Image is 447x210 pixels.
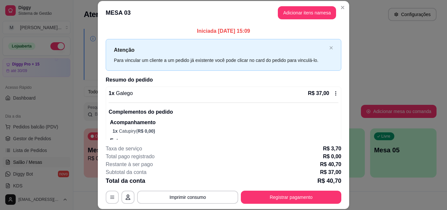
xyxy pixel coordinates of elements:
[308,89,329,97] p: R$ 37,00
[317,176,341,185] p: R$ 40,70
[323,145,341,153] p: R$ 3,70
[114,57,327,64] div: Para vincular um cliente a um pedido já existente você pode clicar no card do pedido para vinculá...
[337,2,348,13] button: Close
[106,76,341,84] h2: Resumo do pedido
[323,153,341,161] p: R$ 0,00
[137,191,238,204] button: Imprimir consumo
[106,161,153,168] p: Restante à ser pago
[115,90,133,96] span: Galego
[106,153,154,161] p: Total pago registrado
[110,119,338,126] p: Acompanhamento
[113,128,119,134] span: 1 x
[98,1,349,25] header: MESA 03
[106,145,142,153] p: Taxa de serviço
[114,46,327,54] p: Atenção
[106,27,341,35] p: Iniciada [DATE] 15:09
[110,137,338,145] p: Extras
[320,161,341,168] p: R$ 40,70
[278,6,336,19] button: Adicionar itens namesa
[106,176,145,185] p: Total da conta
[113,128,338,134] p: Catupiry (
[320,168,341,176] p: R$ 37,00
[137,128,155,134] span: R$ 0,00 )
[106,168,147,176] p: Subtotal da conta
[109,89,133,97] p: 1 x
[329,46,333,50] button: close
[109,108,338,116] p: Complementos do pedido
[241,191,341,204] button: Registrar pagamento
